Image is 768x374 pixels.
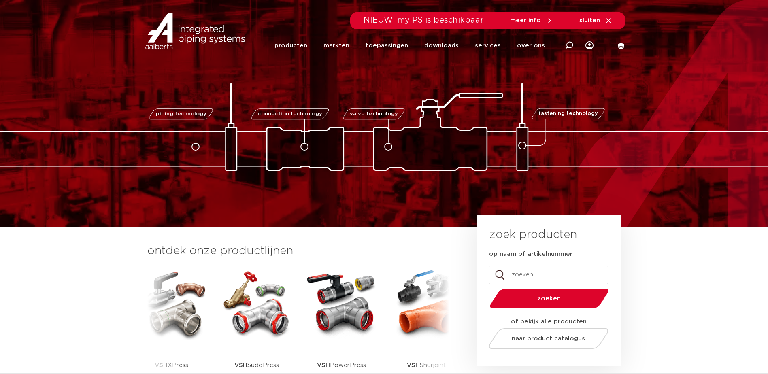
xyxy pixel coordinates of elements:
span: sluiten [579,17,600,23]
a: services [475,30,501,61]
span: connection technology [257,111,322,117]
a: toepassingen [366,30,408,61]
span: zoeken [511,295,588,302]
span: valve technology [350,111,398,117]
strong: VSH [155,362,168,368]
strong: VSH [234,362,247,368]
a: markten [323,30,349,61]
strong: VSH [407,362,420,368]
label: op naam of artikelnummer [489,250,572,258]
h3: zoek producten [489,227,577,243]
a: over ons [517,30,545,61]
a: sluiten [579,17,612,24]
a: meer info [510,17,553,24]
span: fastening technology [538,111,598,117]
span: piping technology [156,111,206,117]
span: naar product catalogus [512,336,585,342]
span: NIEUW: myIPS is beschikbaar [364,16,484,24]
h3: ontdek onze productlijnen [147,243,449,259]
strong: VSH [317,362,330,368]
a: producten [274,30,307,61]
input: zoeken [489,266,608,284]
span: meer info [510,17,541,23]
a: downloads [424,30,459,61]
nav: Menu [274,30,545,61]
button: zoeken [486,288,612,309]
a: naar product catalogus [486,328,611,349]
strong: of bekijk alle producten [511,319,587,325]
